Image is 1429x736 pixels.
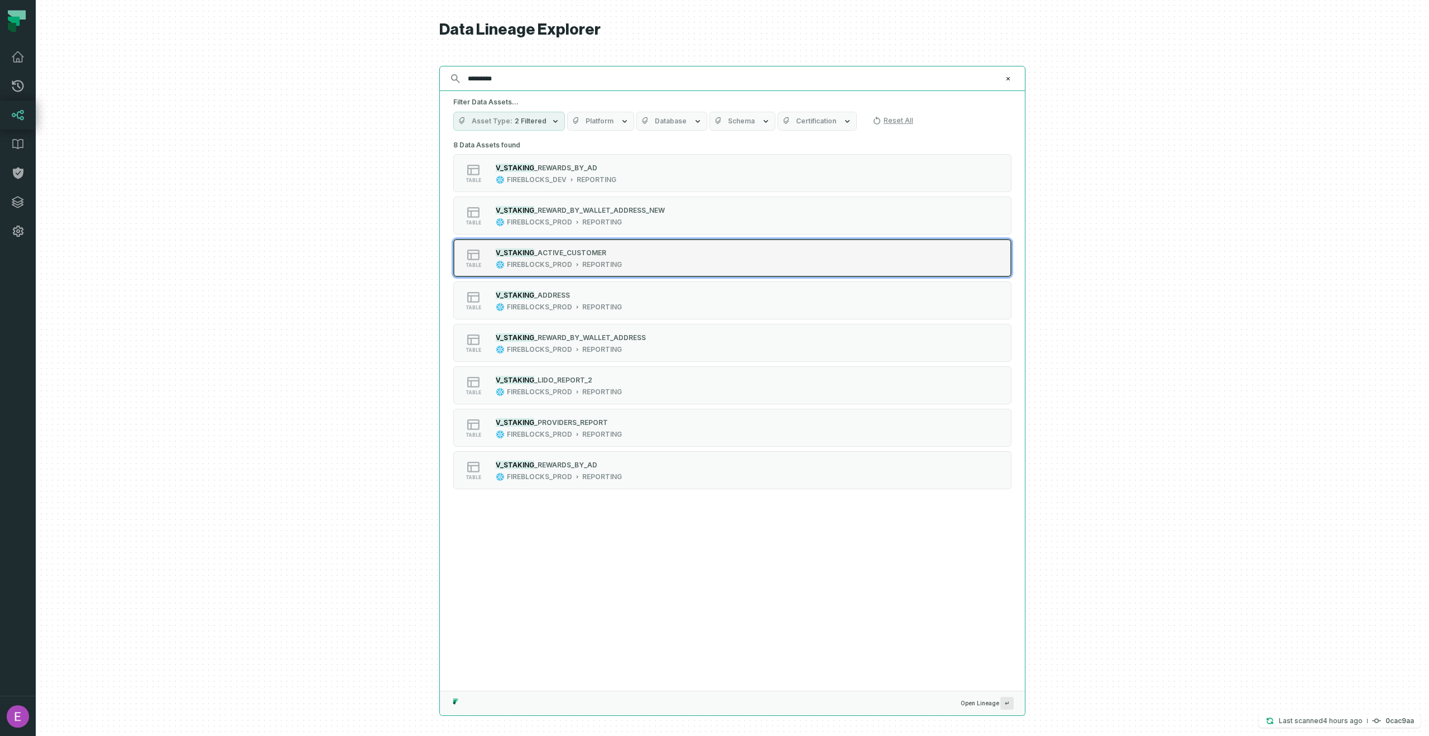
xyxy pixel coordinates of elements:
[466,390,481,395] span: table
[466,475,481,480] span: table
[709,112,775,131] button: Schema
[534,291,570,299] span: _ADDRESS
[582,345,622,354] div: REPORTING
[534,248,606,257] span: _ACTIVE_CUSTOMER
[453,366,1011,404] button: tableFIREBLOCKS_PRODREPORTING
[1259,714,1421,728] button: Last scanned[DATE] 7:26:05 AM0cac9aa
[496,164,534,172] mark: V_STAKING
[577,175,616,184] div: REPORTING
[507,388,572,396] div: FIREBLOCKS_PROD
[534,461,597,469] span: _REWARDS_BY_AD
[507,218,572,227] div: FIREBLOCKS_PROD
[534,376,592,384] span: _LIDO_REPORT_2
[507,472,572,481] div: FIREBLOCKS_PROD
[655,117,687,126] span: Database
[453,324,1011,362] button: tableFIREBLOCKS_PRODREPORTING
[1000,697,1014,710] span: Press ↵ to add a new Data Asset to the graph
[453,98,1011,107] h5: Filter Data Assets...
[1323,716,1363,725] relative-time: Sep 21, 2025, 7:26 AM GMT+3
[961,697,1014,710] span: Open Lineage
[567,112,634,131] button: Platform
[1385,718,1414,724] h4: 0cac9aa
[507,430,572,439] div: FIREBLOCKS_PROD
[453,409,1011,447] button: tableFIREBLOCKS_PRODREPORTING
[453,197,1011,235] button: tableFIREBLOCKS_PRODREPORTING
[1279,715,1363,727] p: Last scanned
[466,347,481,353] span: table
[466,220,481,226] span: table
[778,112,857,131] button: Certification
[496,248,534,257] mark: V_STAKING
[439,20,1025,40] h1: Data Lineage Explorer
[507,175,567,184] div: FIREBLOCKS_DEV
[636,112,707,131] button: Database
[496,418,534,427] mark: V_STAKING
[453,112,565,131] button: Asset Type2 Filtered
[507,260,572,269] div: FIREBLOCKS_PROD
[582,218,622,227] div: REPORTING
[534,164,597,172] span: _REWARDS_BY_AD
[515,117,546,126] span: 2 Filtered
[440,137,1025,691] div: Suggestions
[586,117,613,126] span: Platform
[796,117,836,126] span: Certification
[534,333,646,342] span: _REWARD_BY_WALLET_ADDRESS
[466,178,481,183] span: table
[582,472,622,481] div: REPORTING
[496,461,534,469] mark: V_STAKING
[453,281,1011,319] button: tableFIREBLOCKS_PRODREPORTING
[453,239,1011,277] button: tableFIREBLOCKS_PRODREPORTING
[507,303,572,312] div: FIREBLOCKS_PROD
[496,333,534,342] mark: V_STAKING
[728,117,755,126] span: Schema
[453,137,1011,504] div: 8 Data Assets found
[466,305,481,310] span: table
[453,154,1011,192] button: tableFIREBLOCKS_DEVREPORTING
[868,112,918,130] button: Reset All
[472,117,512,126] span: Asset Type
[582,388,622,396] div: REPORTING
[582,260,622,269] div: REPORTING
[582,303,622,312] div: REPORTING
[7,705,29,728] img: avatar of Eden Berger
[582,430,622,439] div: REPORTING
[496,206,534,214] mark: V_STAKING
[534,206,665,214] span: _REWARD_BY_WALLET_ADDRESS_NEW
[496,291,534,299] mark: V_STAKING
[466,262,481,268] span: table
[1003,73,1014,84] button: Clear search query
[534,418,608,427] span: _PROVIDERS_REPORT
[507,345,572,354] div: FIREBLOCKS_PROD
[496,376,534,384] mark: V_STAKING
[466,432,481,438] span: table
[453,451,1011,489] button: tableFIREBLOCKS_PRODREPORTING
